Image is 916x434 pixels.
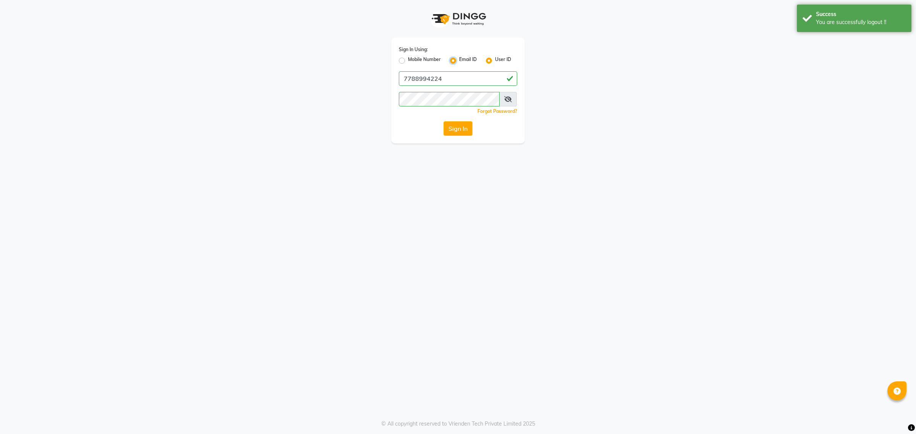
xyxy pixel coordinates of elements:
input: Username [399,71,517,86]
div: You are successfully logout !! [816,18,906,26]
label: User ID [495,56,511,65]
label: Sign In Using: [399,46,428,53]
label: Email ID [459,56,477,65]
button: Sign In [443,121,473,136]
div: Success [816,10,906,18]
img: logo1.svg [427,8,489,30]
input: Username [399,92,500,106]
a: Forgot Password? [477,108,517,114]
label: Mobile Number [408,56,441,65]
